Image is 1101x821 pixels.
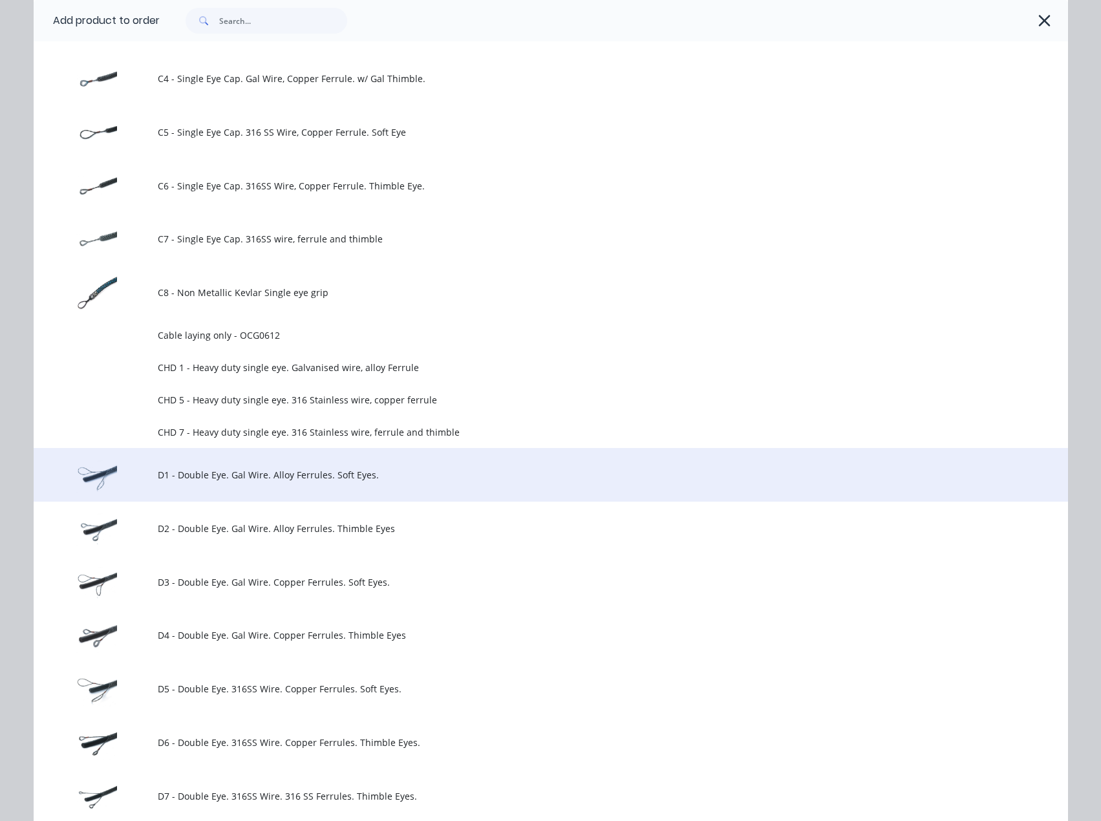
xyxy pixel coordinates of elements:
[158,575,886,589] span: D3 - Double Eye. Gal Wire. Copper Ferrules. Soft Eyes.
[158,72,886,85] span: C4 - Single Eye Cap. Gal Wire, Copper Ferrule. w/ Gal Thimble.
[158,682,886,696] span: D5 - Double Eye. 316SS Wire. Copper Ferrules. Soft Eyes.
[158,179,886,193] span: C6 - Single Eye Cap. 316SS Wire, Copper Ferrule. Thimble Eye.
[219,8,347,34] input: Search...
[158,328,886,342] span: Cable laying only - OCG0612
[158,468,886,482] span: D1 - Double Eye. Gal Wire. Alloy Ferrules. Soft Eyes.
[158,628,886,642] span: D4 - Double Eye. Gal Wire. Copper Ferrules. Thimble Eyes
[158,736,886,749] span: D6 - Double Eye. 316SS Wire. Copper Ferrules. Thimble Eyes.
[158,522,886,535] span: D2 - Double Eye. Gal Wire. Alloy Ferrules. Thimble Eyes
[158,425,886,439] span: CHD 7 - Heavy duty single eye. 316 Stainless wire, ferrule and thimble
[158,789,886,803] span: D7 - Double Eye. 316SS Wire. 316 SS Ferrules. Thimble Eyes.
[158,232,886,246] span: C7 - Single Eye Cap. 316SS wire, ferrule and thimble
[158,125,886,139] span: C5 - Single Eye Cap. 316 SS Wire, Copper Ferrule. Soft Eye
[158,361,886,374] span: CHD 1 - Heavy duty single eye. Galvanised wire, alloy Ferrule
[158,286,886,299] span: C8 - Non Metallic Kevlar Single eye grip
[158,393,886,407] span: CHD 5 - Heavy duty single eye. 316 Stainless wire, copper ferrule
